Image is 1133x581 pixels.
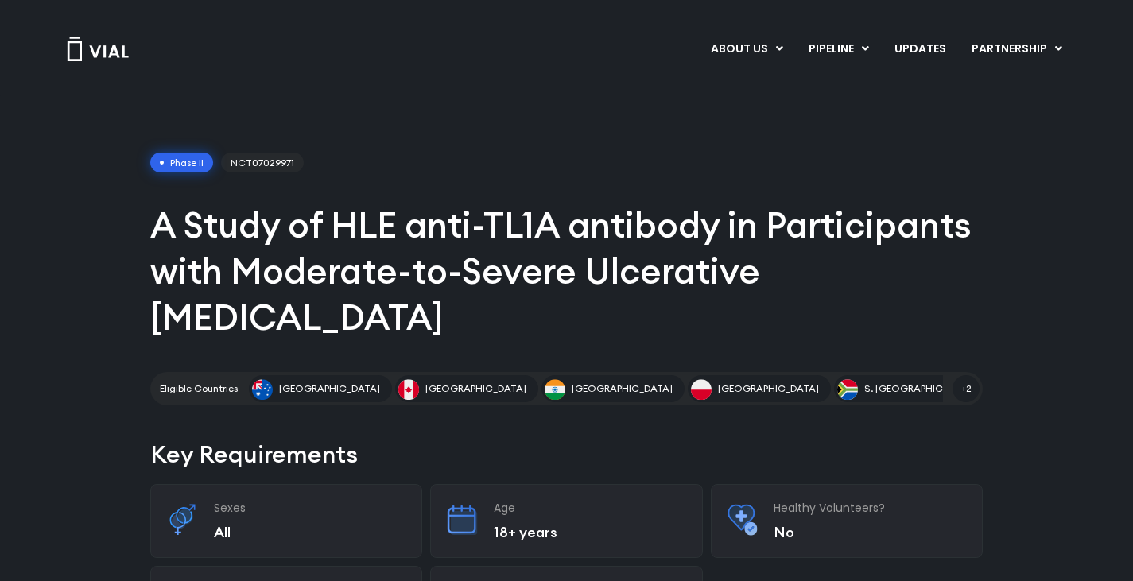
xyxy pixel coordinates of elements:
img: Australia [252,379,273,400]
span: Phase II [150,153,213,173]
a: ABOUT USMenu Toggle [698,36,795,63]
h2: Eligible Countries [160,382,238,396]
a: PIPELINEMenu Toggle [796,36,881,63]
h1: A Study of HLE anti-TL1A antibody in Participants with Moderate-to-Severe Ulcerative [MEDICAL_DATA] [150,202,983,340]
span: [GEOGRAPHIC_DATA] [718,382,819,396]
p: No [774,523,966,541]
h3: Healthy Volunteers? [774,501,966,515]
img: Canada [398,379,419,400]
p: All [214,523,406,541]
p: 18+ years [494,523,686,541]
span: [GEOGRAPHIC_DATA] [279,382,380,396]
img: Vial Logo [66,37,130,61]
img: Poland [691,379,712,400]
h2: Key Requirements [150,437,983,471]
span: +2 [953,375,980,402]
a: PARTNERSHIPMenu Toggle [959,36,1075,63]
h3: Age [494,501,686,515]
a: UPDATES [882,36,958,63]
h3: Sexes [214,501,406,515]
img: S. Africa [837,379,858,400]
span: S. [GEOGRAPHIC_DATA] [864,382,976,396]
img: India [545,379,565,400]
span: NCT07029971 [221,153,304,173]
span: [GEOGRAPHIC_DATA] [425,382,526,396]
span: [GEOGRAPHIC_DATA] [572,382,673,396]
